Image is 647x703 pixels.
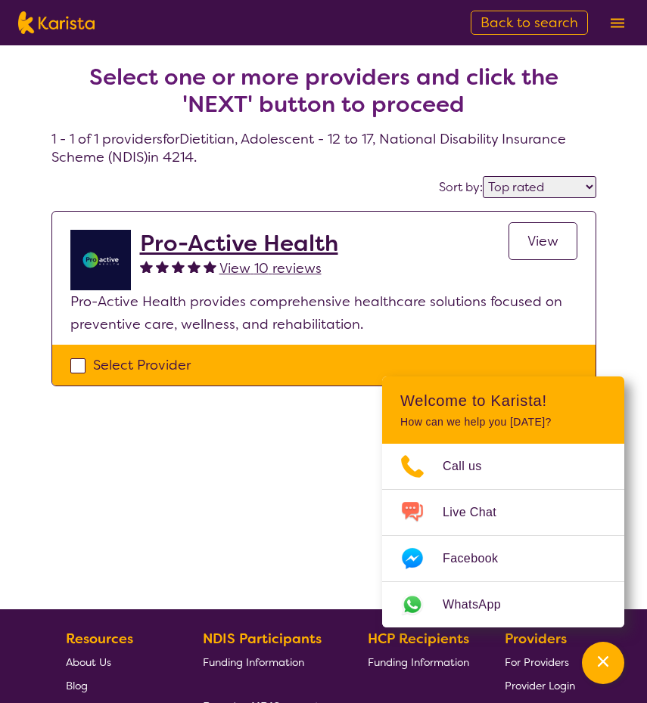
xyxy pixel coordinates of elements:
[611,18,624,28] img: menu
[382,582,624,627] a: Web link opens in a new tab.
[505,674,575,697] a: Provider Login
[505,679,575,692] span: Provider Login
[382,376,624,627] div: Channel Menu
[140,230,338,257] a: Pro-Active Health
[382,444,624,627] ul: Choose channel
[219,259,322,277] span: View 10 reviews
[400,392,606,410] h2: Welcome to Karista!
[368,630,469,648] b: HCP Recipients
[443,593,519,616] span: WhatsApp
[66,630,133,648] b: Resources
[509,222,577,260] a: View
[505,655,569,669] span: For Providers
[527,232,558,250] span: View
[443,547,516,570] span: Facebook
[70,63,578,118] h2: Select one or more providers and click the 'NEXT' button to proceed
[70,290,577,336] p: Pro-Active Health provides comprehensive healthcare solutions focused on preventive care, wellnes...
[203,655,304,669] span: Funding Information
[582,642,624,684] button: Channel Menu
[66,674,167,697] a: Blog
[66,679,88,692] span: Blog
[400,416,606,429] p: How can we help you [DATE]?
[188,260,201,273] img: fullstar
[66,650,167,674] a: About Us
[481,14,578,32] span: Back to search
[70,230,131,290] img: jdgr5huzsaqxc1wfufya.png
[156,260,169,273] img: fullstar
[443,501,515,524] span: Live Chat
[66,655,111,669] span: About Us
[471,11,588,35] a: Back to search
[443,455,500,478] span: Call us
[140,260,153,273] img: fullstar
[204,260,216,273] img: fullstar
[172,260,185,273] img: fullstar
[219,257,322,280] a: View 10 reviews
[368,655,469,669] span: Funding Information
[51,27,596,166] h4: 1 - 1 of 1 providers for Dietitian , Adolescent - 12 to 17 , National Disability Insurance Scheme...
[439,179,483,195] label: Sort by:
[203,650,333,674] a: Funding Information
[368,650,469,674] a: Funding Information
[203,630,322,648] b: NDIS Participants
[505,630,567,648] b: Providers
[18,11,95,34] img: Karista logo
[505,650,575,674] a: For Providers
